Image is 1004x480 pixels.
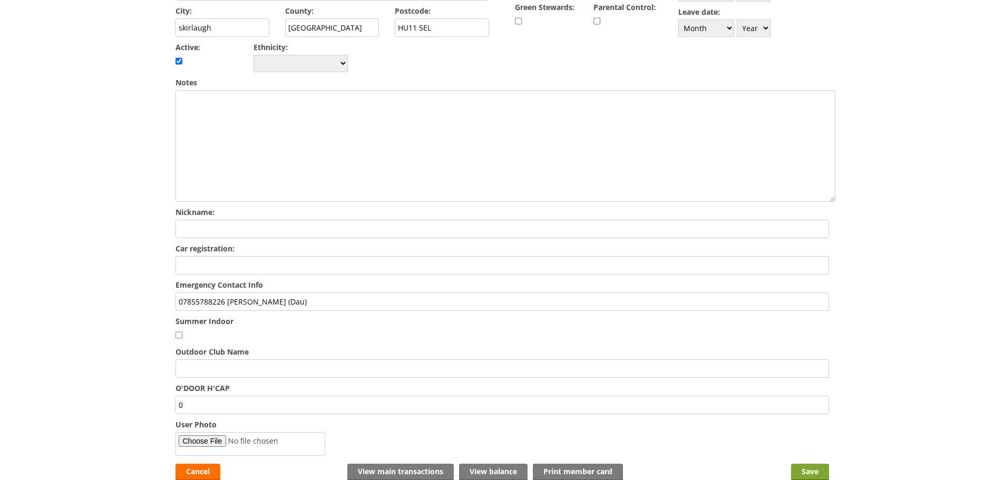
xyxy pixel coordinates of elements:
[176,207,829,217] label: Nickname:
[176,42,254,52] label: Active:
[515,2,587,12] label: Green Stewards:
[285,6,379,16] label: County:
[176,77,829,87] label: Notes
[593,2,666,12] label: Parental Control:
[176,6,270,16] label: City:
[176,280,829,290] label: Emergency Contact Info
[254,42,348,52] label: Ethnicity:
[176,419,829,429] label: User Photo
[176,316,829,326] label: Summer Indoor
[176,243,829,253] label: Car registration:
[678,7,829,17] label: Leave date:
[176,347,829,357] label: Outdoor Club Name
[395,6,489,16] label: Postcode:
[176,383,829,393] label: O'DOOR H'CAP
